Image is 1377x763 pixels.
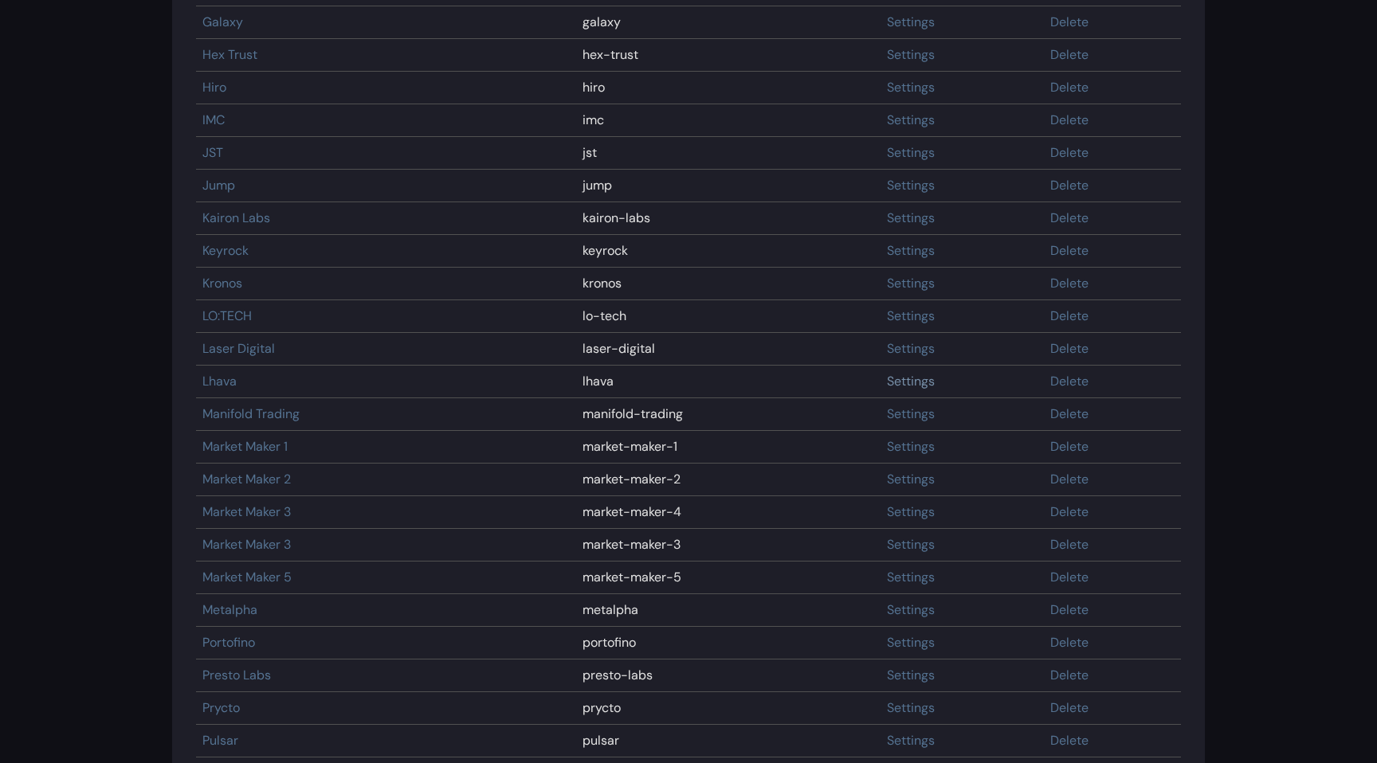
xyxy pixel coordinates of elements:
td: laser-digital [576,333,881,366]
a: LO:TECH [202,307,252,324]
a: Delete [1050,634,1089,651]
a: Delete [1050,46,1089,63]
td: kairon-labs [576,202,881,235]
a: Market Maker 5 [202,569,292,585]
a: Settings [887,177,935,194]
td: portofino [576,627,881,659]
a: Delete [1050,699,1089,716]
td: market-maker-2 [576,464,881,496]
a: Delete [1050,732,1089,749]
a: Hex Trust [202,46,257,63]
a: Delete [1050,667,1089,683]
td: lhava [576,366,881,398]
a: Delete [1050,536,1089,553]
a: Market Maker 1 [202,438,288,455]
a: Settings [887,503,935,520]
a: Jump [202,177,235,194]
td: market-maker-1 [576,431,881,464]
a: Settings [887,46,935,63]
a: Market Maker 2 [202,471,291,487]
a: Delete [1050,242,1089,259]
a: Settings [887,405,935,422]
a: Delete [1050,307,1089,324]
a: Market Maker 3 [202,536,291,553]
a: Settings [887,242,935,259]
a: Settings [887,634,935,651]
a: Settings [887,569,935,585]
a: Delete [1050,503,1089,520]
a: Delete [1050,373,1089,389]
a: Delete [1050,209,1089,226]
a: Delete [1050,471,1089,487]
a: Delete [1050,14,1089,30]
td: presto-labs [576,659,881,692]
a: Settings [887,14,935,30]
a: Settings [887,438,935,455]
a: IMC [202,112,225,128]
td: market-maker-5 [576,561,881,594]
td: pulsar [576,725,881,757]
a: Settings [887,732,935,749]
a: Delete [1050,438,1089,455]
a: Lhava [202,373,237,389]
a: Manifold Trading [202,405,300,422]
a: Settings [887,601,935,618]
td: market-maker-3 [576,529,881,561]
td: keyrock [576,235,881,268]
a: Delete [1050,340,1089,357]
a: Metalpha [202,601,257,618]
td: galaxy [576,6,881,39]
a: Settings [887,667,935,683]
a: Settings [887,209,935,226]
a: Settings [887,471,935,487]
a: Kronos [202,275,242,292]
a: Pulsar [202,732,238,749]
td: lo-tech [576,300,881,333]
a: Delete [1050,79,1089,96]
td: imc [576,104,881,137]
a: Delete [1050,177,1089,194]
a: Delete [1050,569,1089,585]
a: Settings [887,373,935,389]
td: metalpha [576,594,881,627]
a: Portofino [202,634,255,651]
a: JST [202,144,223,161]
a: Settings [887,340,935,357]
a: Settings [887,275,935,292]
a: Keyrock [202,242,249,259]
a: Hiro [202,79,226,96]
a: Delete [1050,405,1089,422]
a: Delete [1050,601,1089,618]
a: Kairon Labs [202,209,270,226]
a: Market Maker 3 [202,503,291,520]
a: Settings [887,536,935,553]
td: market-maker-4 [576,496,881,529]
a: Settings [887,144,935,161]
a: Delete [1050,144,1089,161]
a: Settings [887,79,935,96]
td: jst [576,137,881,170]
a: Delete [1050,112,1089,128]
a: Prycto [202,699,240,716]
td: hiro [576,72,881,104]
a: Settings [887,307,935,324]
td: kronos [576,268,881,300]
a: Galaxy [202,14,243,30]
td: prycto [576,692,881,725]
td: hex-trust [576,39,881,72]
td: jump [576,170,881,202]
a: Settings [887,112,935,128]
a: Laser Digital [202,340,275,357]
a: Settings [887,699,935,716]
a: Presto Labs [202,667,271,683]
td: manifold-trading [576,398,881,431]
a: Delete [1050,275,1089,292]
